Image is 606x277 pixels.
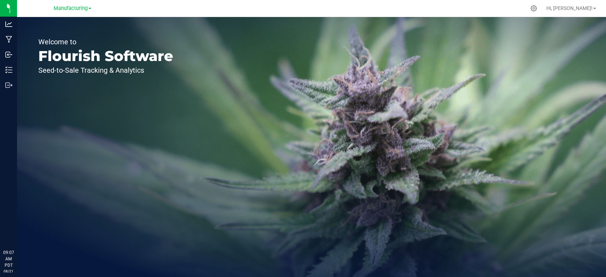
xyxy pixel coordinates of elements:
[5,66,12,73] inline-svg: Inventory
[546,5,593,11] span: Hi, [PERSON_NAME]!
[38,67,173,74] p: Seed-to-Sale Tracking & Analytics
[529,5,538,12] div: Manage settings
[5,36,12,43] inline-svg: Manufacturing
[38,38,173,45] p: Welcome to
[5,82,12,89] inline-svg: Outbound
[5,51,12,58] inline-svg: Inbound
[5,21,12,28] inline-svg: Analytics
[3,268,14,274] p: 08/21
[7,220,28,242] iframe: Resource center
[54,5,88,11] span: Manufacturing
[38,49,173,63] p: Flourish Software
[3,249,14,268] p: 09:07 AM PDT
